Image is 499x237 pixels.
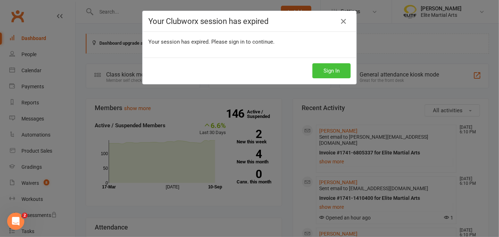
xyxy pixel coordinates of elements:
a: Close [338,16,349,27]
h4: Your Clubworx session has expired [148,17,351,26]
iframe: Intercom live chat [7,213,24,230]
button: Sign In [312,63,351,78]
span: Your session has expired. Please sign in to continue. [148,39,275,45]
span: 2 [22,213,28,218]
